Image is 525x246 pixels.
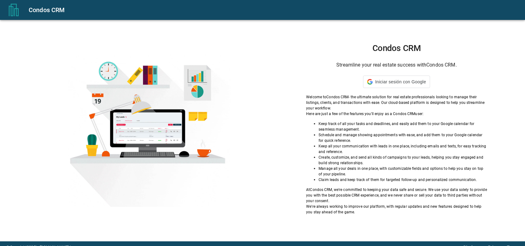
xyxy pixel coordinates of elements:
p: At Condos CRM , we're committed to keeping your data safe and secure. We use your data solely to ... [306,187,487,204]
p: Claim leads and keep track of them for targeted follow-up and personalized communication. [319,177,487,183]
p: Manage all your deals in one place, with customizable fields and options to help you stay on top ... [319,166,487,177]
p: Keep track of all your tasks and deadlines, and easily add them to your Google calendar for seaml... [319,121,487,132]
p: Keep all your communication with leads in one place, including emails and texts, for easy trackin... [319,143,487,155]
p: We're always working to improve our platform, with regular updates and new features designed to h... [306,204,487,215]
h6: Streamline your real estate success with Condos CRM . [306,61,487,69]
span: Iniciar sesión con Google [375,79,426,84]
div: Condos CRM [29,5,518,15]
p: Schedule and manage showing appointments with ease, and add them to your Google calendar for quic... [319,132,487,143]
p: Here are just a few of the features you'll enjoy as a Condos CRM user: [306,111,487,117]
h1: Condos CRM [306,43,487,53]
p: Welcome to Condos CRM - the ultimate solution for real estate professionals looking to manage the... [306,94,487,111]
p: Create, customize, and send all kinds of campaigns to your leads, helping you stay engaged and bu... [319,155,487,166]
div: Iniciar sesión con Google [363,76,430,88]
